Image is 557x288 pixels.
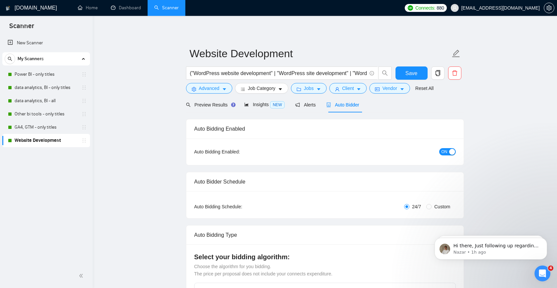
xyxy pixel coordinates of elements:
a: Power BI - only titles [15,68,77,81]
div: Auto Bidder Schedule [194,172,456,191]
button: idcardVendorcaret-down [369,83,410,94]
span: Custom [432,203,453,210]
span: Connects: [415,4,435,12]
span: Choose the algorithm for you bidding. The price per proposal does not include your connects expen... [194,264,333,276]
img: upwork-logo.png [408,5,413,11]
span: caret-down [356,87,361,92]
span: folder [297,87,301,92]
span: setting [192,87,196,92]
span: holder [81,138,87,143]
span: Insights [244,102,285,107]
span: delete [448,70,461,76]
span: caret-down [316,87,321,92]
a: searchScanner [154,5,179,11]
span: search [379,70,391,76]
span: Vendor [382,85,397,92]
span: edit [452,49,460,58]
span: ON [441,148,447,155]
div: Tooltip anchor [230,102,236,108]
input: Search Freelance Jobs... [190,69,367,77]
a: homeHome [78,5,98,11]
div: Auto Bidding Enabled: [194,148,281,155]
span: Jobs [304,85,314,92]
a: data analytics, BI - all [15,94,77,107]
a: setting [544,5,554,11]
img: logo [6,3,10,14]
span: copy [432,70,444,76]
span: holder [81,111,87,117]
button: barsJob Categorycaret-down [235,83,288,94]
button: Save [395,66,428,80]
span: 880 [437,4,444,12]
span: Advanced [199,85,219,92]
span: Scanner [4,21,39,35]
h4: Select your bidding algorithm: [194,252,456,262]
span: Alerts [295,102,316,107]
button: settingAdvancedcaret-down [186,83,232,94]
li: My Scanners [2,52,90,147]
span: robot [326,103,331,107]
span: search [5,57,15,61]
a: New Scanner [8,36,85,50]
a: Website Development [15,134,77,147]
button: setting [544,3,554,13]
a: GA4, GTM - only titles [15,121,77,134]
a: dashboardDashboard [111,5,141,11]
span: Save [405,69,417,77]
span: holder [81,98,87,103]
span: My Scanners [18,52,44,65]
span: 4 [548,266,553,271]
span: caret-down [400,87,404,92]
a: Other bi tools - only titles [15,107,77,121]
a: Reset All [415,85,434,92]
span: idcard [375,87,380,92]
iframe: Intercom live chat [534,266,550,281]
span: holder [81,72,87,77]
span: caret-down [278,87,283,92]
input: Scanner name... [190,45,450,62]
button: search [5,54,15,64]
button: delete [448,66,461,80]
button: search [378,66,392,80]
span: info-circle [370,71,374,75]
span: 24/7 [409,203,424,210]
span: NEW [270,101,285,108]
div: Auto Bidding Enabled [194,119,456,138]
span: Preview Results [186,102,234,107]
li: New Scanner [2,36,90,50]
span: area-chart [244,102,249,107]
span: Client [342,85,354,92]
span: notification [295,103,300,107]
a: data analytics, BI - only titles [15,81,77,94]
span: caret-down [222,87,227,92]
span: holder [81,85,87,90]
span: user [452,6,457,10]
button: userClientcaret-down [329,83,367,94]
div: Auto Bidding Schedule: [194,203,281,210]
div: Auto Bidding Type [194,226,456,244]
span: search [186,103,191,107]
button: copy [431,66,444,80]
span: Auto Bidder [326,102,359,107]
span: setting [544,5,554,11]
span: double-left [79,272,85,279]
span: bars [241,87,245,92]
button: folderJobscaret-down [291,83,327,94]
span: Job Category [248,85,275,92]
span: holder [81,125,87,130]
iframe: Intercom notifications message [425,224,557,270]
span: user [335,87,340,92]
